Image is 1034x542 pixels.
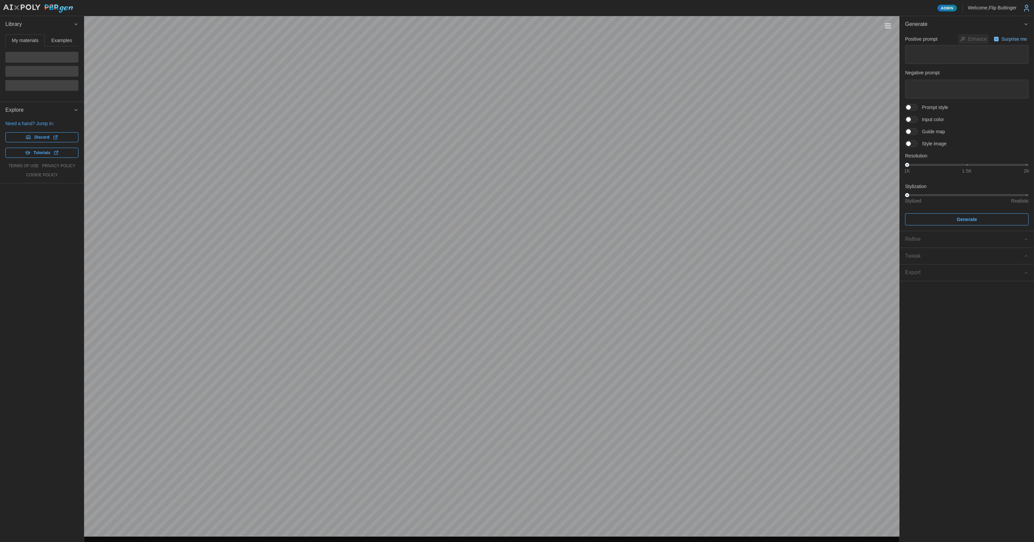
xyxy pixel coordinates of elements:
a: Tutorials [5,148,78,158]
p: Negative prompt [905,69,1029,76]
span: Generate [905,16,1024,33]
a: cookie policy [26,172,58,178]
button: Surprise me [992,34,1029,44]
span: Admin [941,5,953,11]
span: Explore [5,102,73,118]
span: Library [5,16,73,33]
p: Stylization [905,183,1029,190]
span: Discord [34,133,49,142]
button: Refine [900,231,1034,248]
a: privacy policy [42,163,75,169]
button: Export [900,264,1034,281]
span: Guide map [918,128,945,135]
span: Generate [957,214,977,225]
img: AIxPoly PBRgen [3,4,73,13]
span: Tweak [905,248,1024,264]
p: Positive prompt [905,36,937,42]
span: Tutorials [34,148,50,157]
a: Discord [5,132,78,142]
span: Examples [51,38,72,43]
span: Input color [918,116,944,123]
span: My materials [12,38,38,43]
button: Toggle viewport controls [883,21,893,31]
button: Generate [900,16,1034,33]
button: Enhance [958,34,988,44]
button: Generate [905,213,1029,225]
div: Refine [905,235,1024,244]
p: Surprise me [1002,36,1028,42]
button: Tweak [900,248,1034,264]
p: Resolution [905,152,1029,159]
span: Style image [918,140,946,147]
span: Export [905,264,1024,281]
a: terms of use [8,163,39,169]
span: Prompt style [918,104,948,111]
div: Generate [900,33,1034,231]
p: Enhance [968,36,988,42]
p: Need a hand? Jump in: [5,120,78,127]
p: Welcome, Flip Buttinger [968,4,1016,11]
